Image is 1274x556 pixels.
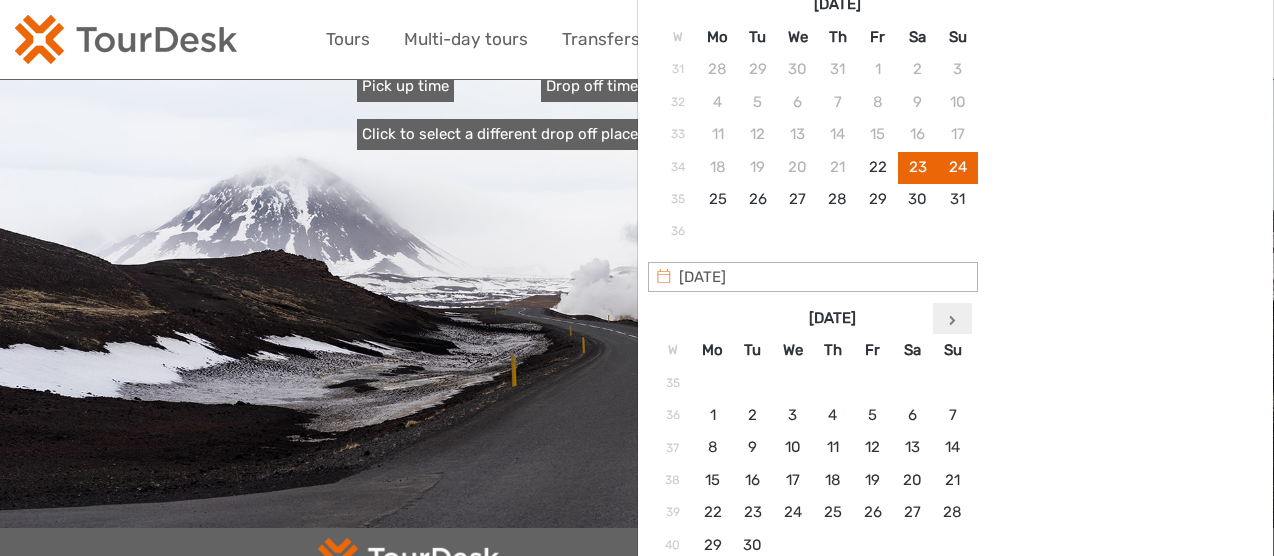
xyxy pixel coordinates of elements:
td: 31 [658,54,698,86]
td: 21 [818,151,858,183]
th: W [653,335,693,367]
td: 25 [698,183,738,215]
td: 34 [658,151,698,183]
td: 3 [773,400,813,432]
td: 22 [858,151,898,183]
td: 19 [853,464,893,496]
td: 29 [858,183,898,215]
td: 4 [813,400,853,432]
td: 23 [733,497,773,529]
td: 8 [693,432,733,464]
td: 14 [818,119,858,151]
td: 7 [818,86,858,118]
td: 31 [818,54,858,86]
td: 11 [698,119,738,151]
td: 38 [653,464,693,496]
td: 17 [938,119,978,151]
td: 1 [693,400,733,432]
td: 20 [778,151,818,183]
a: Transfers [562,25,640,54]
th: [DATE] [733,302,933,334]
td: 29 [738,54,778,86]
td: 10 [773,432,813,464]
td: 9 [733,432,773,464]
p: We're away right now. Please check back later! [28,35,226,51]
th: Mo [693,335,733,367]
td: 27 [778,183,818,215]
label: Pick up time [357,71,454,102]
td: 36 [653,400,693,432]
th: Tu [733,335,773,367]
th: Sa [893,335,933,367]
td: 25 [813,497,853,529]
label: Drop off time [541,71,643,102]
th: We [773,335,813,367]
td: 5 [738,86,778,118]
td: 6 [893,400,933,432]
td: 31 [938,183,978,215]
td: 23 [898,151,938,183]
td: 30 [778,54,818,86]
td: 2 [733,400,773,432]
td: 8 [858,86,898,118]
td: 13 [778,119,818,151]
td: 35 [653,367,693,399]
th: Th [818,21,858,53]
a: Tours [326,25,370,54]
td: 10 [938,86,978,118]
td: 28 [818,183,858,215]
td: 28 [933,497,973,529]
td: 12 [738,119,778,151]
td: 28 [698,54,738,86]
td: 5 [853,400,893,432]
td: 2 [898,54,938,86]
td: 3 [938,54,978,86]
td: 19 [738,151,778,183]
td: 13 [893,432,933,464]
th: Th [813,335,853,367]
th: Su [938,21,978,53]
td: 9 [898,86,938,118]
td: 27 [893,497,933,529]
td: 24 [773,497,813,529]
th: Fr [858,21,898,53]
a: Click to select a different drop off place [357,119,643,150]
td: 18 [698,151,738,183]
td: 11 [813,432,853,464]
td: 39 [653,497,693,529]
td: 37 [653,432,693,464]
td: 20 [893,464,933,496]
td: 14 [933,432,973,464]
td: 26 [738,183,778,215]
td: 30 [898,183,938,215]
button: Open LiveChat chat widget [230,31,254,55]
td: 16 [898,119,938,151]
td: 33 [658,119,698,151]
th: Sa [898,21,938,53]
a: Multi-day tours [404,25,528,54]
td: 4 [698,86,738,118]
td: 12 [853,432,893,464]
th: We [778,21,818,53]
td: 32 [658,86,698,118]
td: 26 [853,497,893,529]
td: 17 [773,464,813,496]
th: W [658,21,698,53]
img: 120-15d4194f-c635-41b9-a512-a3cb382bfb57_logo_small.png [15,15,237,64]
th: Su [933,335,973,367]
th: Fr [853,335,893,367]
td: 15 [858,119,898,151]
td: 36 [658,216,698,248]
td: 22 [693,497,733,529]
th: Mo [698,21,738,53]
td: 24 [938,151,978,183]
td: 16 [733,464,773,496]
td: 1 [858,54,898,86]
td: 7 [933,400,973,432]
td: 6 [778,86,818,118]
td: 35 [658,183,698,215]
td: 21 [933,464,973,496]
td: 18 [813,464,853,496]
th: Tu [738,21,778,53]
td: 15 [693,464,733,496]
